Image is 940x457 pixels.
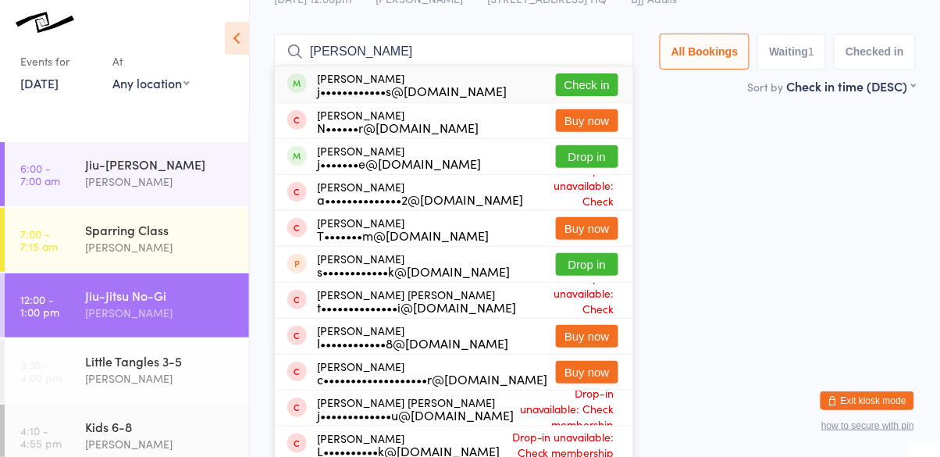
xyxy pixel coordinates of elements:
[20,424,62,449] time: 4:10 - 4:55 pm
[5,273,249,337] a: 12:00 -1:00 pmJiu-Jitsu No-Gi[PERSON_NAME]
[317,121,479,134] div: N••••••r@[DOMAIN_NAME]
[20,162,60,187] time: 6:00 - 7:00 am
[787,77,916,95] div: Check in time (DESC)
[556,73,618,96] button: Check in
[85,221,236,238] div: Sparring Class
[317,265,510,277] div: s••••••••••••k@[DOMAIN_NAME]
[5,339,249,403] a: 3:30 -4:00 pmLittle Tangles 3-5[PERSON_NAME]
[85,173,236,191] div: [PERSON_NAME]
[85,352,236,370] div: Little Tangles 3-5
[317,72,507,97] div: [PERSON_NAME]
[757,34,826,70] button: Waiting1
[317,216,489,241] div: [PERSON_NAME]
[317,301,516,313] div: t••••••••••••••i@[DOMAIN_NAME]
[809,45,815,58] div: 1
[85,418,236,435] div: Kids 6-8
[5,142,249,206] a: 6:00 -7:00 amJiu-[PERSON_NAME][PERSON_NAME]
[20,48,97,74] div: Events for
[556,361,618,384] button: Buy now
[317,145,481,170] div: [PERSON_NAME]
[317,180,523,205] div: [PERSON_NAME]
[514,381,618,436] span: Drop-in unavailable: Check membership
[317,288,516,313] div: [PERSON_NAME] [PERSON_NAME]
[516,266,618,336] span: Drop-in unavailable: Check membership
[20,74,59,91] a: [DATE]
[112,74,190,91] div: Any location
[85,370,236,387] div: [PERSON_NAME]
[556,253,618,276] button: Drop in
[85,435,236,453] div: [PERSON_NAME]
[317,445,500,457] div: L••••••••••k@[DOMAIN_NAME]
[20,359,62,384] time: 3:30 - 4:00 pm
[16,12,74,33] img: Knots Jiu-Jitsu
[748,79,784,95] label: Sort by
[556,217,618,240] button: Buy now
[317,157,481,170] div: j•••••••e@[DOMAIN_NAME]
[5,208,249,272] a: 7:00 -7:15 amSparring Class[PERSON_NAME]
[317,252,510,277] div: [PERSON_NAME]
[317,360,547,385] div: [PERSON_NAME]
[556,145,618,168] button: Drop in
[660,34,750,70] button: All Bookings
[85,238,236,256] div: [PERSON_NAME]
[274,34,634,70] input: Search
[317,229,489,241] div: T•••••••m@[DOMAIN_NAME]
[317,337,508,349] div: l••••••••••••8@[DOMAIN_NAME]
[317,373,547,385] div: c•••••••••••••••••••r@[DOMAIN_NAME]
[821,391,914,410] button: Exit kiosk mode
[85,287,236,304] div: Jiu-Jitsu No-Gi
[317,409,514,421] div: j•••••••••••••u@[DOMAIN_NAME]
[556,325,618,348] button: Buy now
[317,396,514,421] div: [PERSON_NAME] [PERSON_NAME]
[20,293,59,318] time: 12:00 - 1:00 pm
[317,432,500,457] div: [PERSON_NAME]
[523,158,618,228] span: Drop-in unavailable: Check membership
[112,48,190,74] div: At
[317,109,479,134] div: [PERSON_NAME]
[85,155,236,173] div: Jiu-[PERSON_NAME]
[821,420,914,431] button: how to secure with pin
[317,324,508,349] div: [PERSON_NAME]
[85,304,236,322] div: [PERSON_NAME]
[317,84,507,97] div: j••••••••••••s@[DOMAIN_NAME]
[556,109,618,132] button: Buy now
[834,34,916,70] button: Checked in
[20,227,58,252] time: 7:00 - 7:15 am
[317,193,523,205] div: a••••••••••••••2@[DOMAIN_NAME]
